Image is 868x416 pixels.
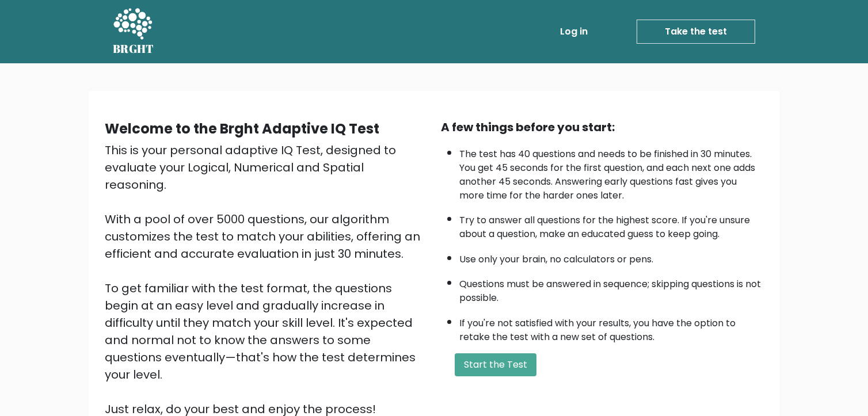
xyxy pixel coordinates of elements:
b: Welcome to the Brght Adaptive IQ Test [105,119,379,138]
button: Start the Test [455,353,536,376]
a: Take the test [637,20,755,44]
li: Use only your brain, no calculators or pens. [459,247,763,266]
a: BRGHT [113,5,154,59]
div: A few things before you start: [441,119,763,136]
li: Questions must be answered in sequence; skipping questions is not possible. [459,272,763,305]
li: If you're not satisfied with your results, you have the option to retake the test with a new set ... [459,311,763,344]
a: Log in [555,20,592,43]
h5: BRGHT [113,42,154,56]
li: The test has 40 questions and needs to be finished in 30 minutes. You get 45 seconds for the firs... [459,142,763,203]
li: Try to answer all questions for the highest score. If you're unsure about a question, make an edu... [459,208,763,241]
